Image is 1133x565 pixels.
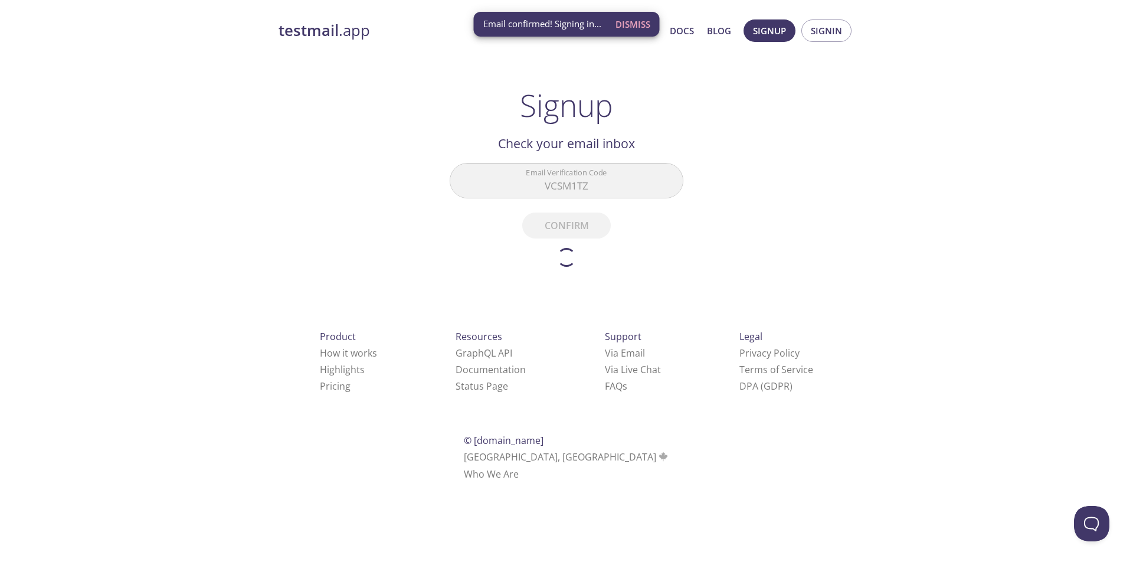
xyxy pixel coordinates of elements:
[483,18,601,30] span: Email confirmed! Signing in...
[739,363,813,376] a: Terms of Service
[320,330,356,343] span: Product
[615,17,650,32] span: Dismiss
[450,133,683,154] h2: Check your email inbox
[320,380,351,393] a: Pricing
[739,330,762,343] span: Legal
[801,19,852,42] button: Signin
[456,363,526,376] a: Documentation
[456,330,502,343] span: Resources
[611,13,655,35] button: Dismiss
[464,434,543,447] span: © [DOMAIN_NAME]
[811,23,842,38] span: Signin
[520,87,613,123] h1: Signup
[707,23,731,38] a: Blog
[605,347,645,360] a: Via Email
[279,21,556,41] a: testmail.app
[670,23,694,38] a: Docs
[605,380,627,393] a: FAQ
[744,19,795,42] button: Signup
[753,23,786,38] span: Signup
[739,380,793,393] a: DPA (GDPR)
[623,380,627,393] span: s
[464,468,519,481] a: Who We Are
[464,450,670,463] span: [GEOGRAPHIC_DATA], [GEOGRAPHIC_DATA]
[279,20,339,41] strong: testmail
[456,380,508,393] a: Status Page
[320,363,365,376] a: Highlights
[605,363,661,376] a: Via Live Chat
[605,330,641,343] span: Support
[320,347,377,360] a: How it works
[1074,506,1109,541] iframe: Help Scout Beacon - Open
[739,347,800,360] a: Privacy Policy
[456,347,512,360] a: GraphQL API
